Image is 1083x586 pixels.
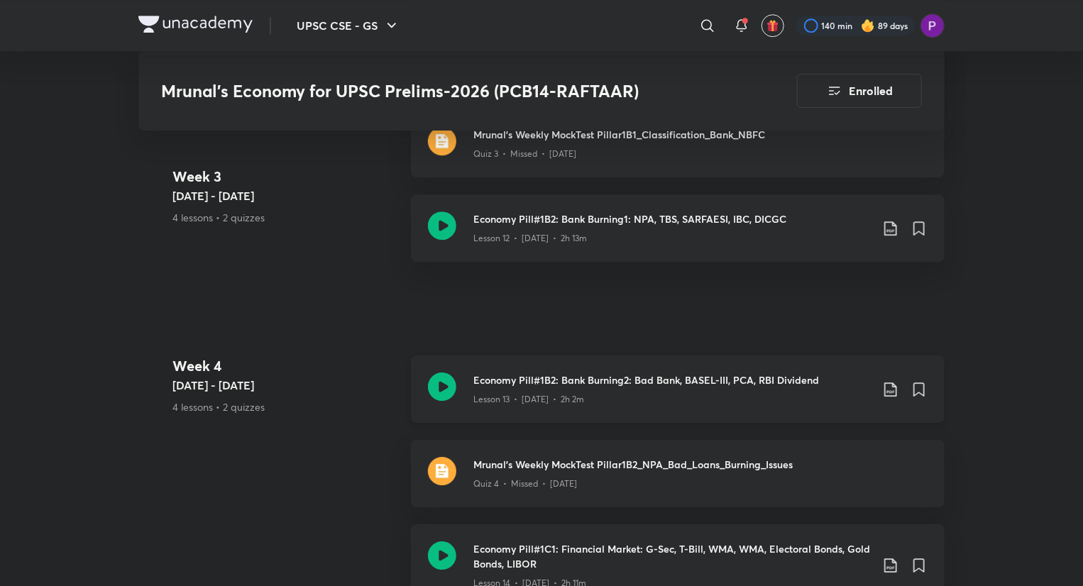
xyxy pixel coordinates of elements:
button: avatar [762,14,784,37]
img: quiz [428,457,456,485]
img: streak [861,18,875,33]
h4: Week 3 [172,167,400,188]
h5: [DATE] - [DATE] [172,377,400,394]
p: Quiz 4 • Missed • [DATE] [473,477,577,490]
p: Lesson 13 • [DATE] • 2h 2m [473,393,584,406]
h3: Economy Pill#1B2: Bank Burning2: Bad Bank, BASEL-III, PCA, RBI Dividend [473,372,871,387]
p: Quiz 3 • Missed • [DATE] [473,148,576,160]
h5: [DATE] - [DATE] [172,188,400,205]
h3: Mrunal's Weekly MockTest Pillar1B1_Classification_Bank_NBFC [473,127,928,142]
button: UPSC CSE - GS [288,11,409,40]
h3: Economy Pill#1B2: Bank Burning1: NPA, TBS, SARFAESI, IBC, DICGC [473,211,871,226]
a: Company Logo [138,16,253,36]
button: Enrolled [797,74,922,108]
p: Lesson 12 • [DATE] • 2h 13m [473,232,587,245]
h3: Economy Pill#1C1: Financial Market: G-Sec, T-Bill, WMA, WMA, Electoral Bonds, Gold Bonds, LIBOR [473,541,871,571]
img: avatar [766,19,779,32]
h3: Mrunal's Weekly MockTest Pillar1B2_NPA_Bad_Loans_Burning_Issues [473,457,928,472]
img: quiz [428,127,456,155]
h4: Week 4 [172,355,400,377]
p: 4 lessons • 2 quizzes [172,399,400,414]
p: 4 lessons • 2 quizzes [172,211,400,226]
h3: Mrunal’s Economy for UPSC Prelims-2026 (PCB14-RAFTAAR) [161,81,717,101]
a: quizMrunal's Weekly MockTest Pillar1B1_Classification_Bank_NBFCQuiz 3 • Missed • [DATE] [411,110,945,194]
img: Company Logo [138,16,253,33]
img: Preeti Pandey [920,13,945,38]
a: quizMrunal's Weekly MockTest Pillar1B2_NPA_Bad_Loans_Burning_IssuesQuiz 4 • Missed • [DATE] [411,440,945,524]
a: Economy Pill#1B2: Bank Burning1: NPA, TBS, SARFAESI, IBC, DICGCLesson 12 • [DATE] • 2h 13m [411,194,945,279]
a: Economy Pill#1B2: Bank Burning2: Bad Bank, BASEL-III, PCA, RBI DividendLesson 13 • [DATE] • 2h 2m [411,355,945,440]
